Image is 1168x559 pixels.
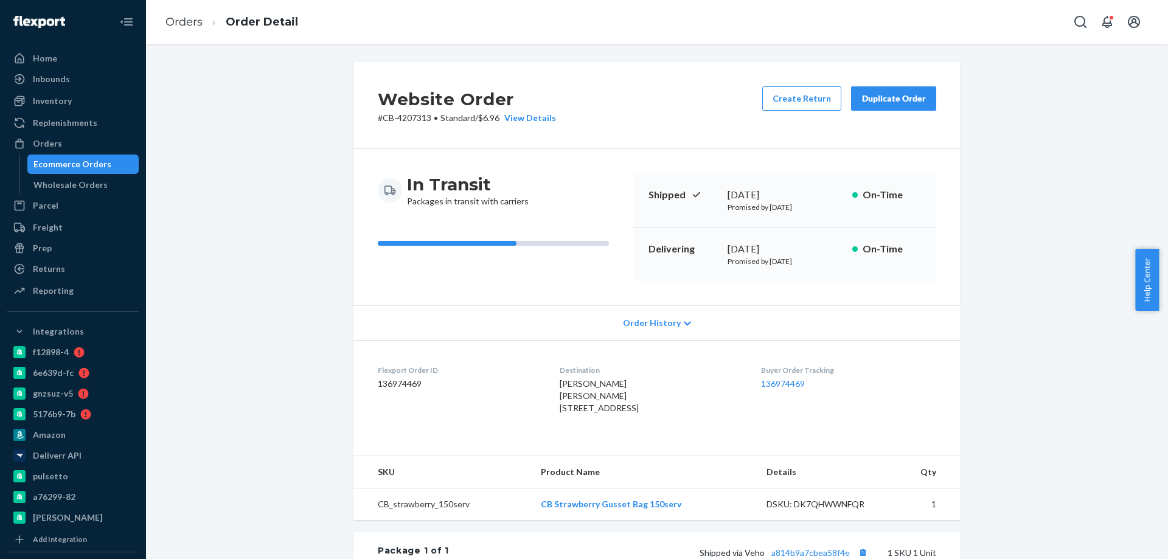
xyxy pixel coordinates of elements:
button: Close Navigation [114,10,139,34]
a: Orders [7,134,139,153]
th: Qty [890,456,961,488]
div: Reporting [33,285,74,297]
dt: Buyer Order Tracking [761,365,936,375]
div: DSKU: DK7QHWWNFQR [766,498,881,510]
dt: Flexport Order ID [378,365,540,375]
button: Open Search Box [1068,10,1093,34]
a: a76299-82 [7,487,139,507]
td: 1 [890,488,961,521]
p: Promised by [DATE] [728,202,843,212]
div: Prep [33,242,52,254]
div: gnzsuz-v5 [33,387,73,400]
div: Integrations [33,325,84,338]
div: Home [33,52,57,64]
a: Order Detail [226,15,298,29]
button: Open account menu [1122,10,1146,34]
button: Duplicate Order [851,86,936,111]
h3: In Transit [407,173,529,195]
div: Packages in transit with carriers [407,173,529,207]
div: f12898-4 [33,346,69,358]
a: Deliverr API [7,446,139,465]
a: Freight [7,218,139,237]
dd: 136974469 [378,378,540,390]
span: [PERSON_NAME] [PERSON_NAME] [STREET_ADDRESS] [560,378,639,413]
p: On-Time [863,188,922,202]
div: 5176b9-7b [33,408,75,420]
h2: Website Order [378,86,556,112]
div: Inbounds [33,73,70,85]
div: Freight [33,221,63,234]
ol: breadcrumbs [156,4,308,40]
a: Home [7,49,139,68]
span: Shipped via Veho [700,547,871,558]
a: 6e639d-fc [7,363,139,383]
button: Create Return [762,86,841,111]
p: On-Time [863,242,922,256]
a: Returns [7,259,139,279]
button: Open notifications [1095,10,1119,34]
dt: Destination [560,365,741,375]
div: Duplicate Order [861,92,926,105]
div: [DATE] [728,242,843,256]
th: Product Name [531,456,757,488]
a: Wholesale Orders [27,175,139,195]
a: pulsetto [7,467,139,486]
a: a814b9a7cbea58f4e [771,547,850,558]
div: Inventory [33,95,72,107]
button: Integrations [7,322,139,341]
a: [PERSON_NAME] [7,508,139,527]
td: CB_strawberry_150serv [353,488,531,521]
div: [DATE] [728,188,843,202]
a: Add Integration [7,532,139,547]
a: 5176b9-7b [7,404,139,424]
a: Inbounds [7,69,139,89]
span: • [434,113,438,123]
a: CB Strawberry Gusset Bag 150serv [541,499,681,509]
div: pulsetto [33,470,68,482]
div: Orders [33,137,62,150]
div: a76299-82 [33,491,75,503]
th: SKU [353,456,531,488]
a: gnzsuz-v5 [7,384,139,403]
div: Deliverr API [33,450,82,462]
img: Flexport logo [13,16,65,28]
p: Shipped [648,188,718,202]
a: Inventory [7,91,139,111]
div: Amazon [33,429,66,441]
th: Details [757,456,891,488]
span: Order History [623,317,681,329]
a: Reporting [7,281,139,300]
button: Help Center [1135,249,1159,311]
a: Prep [7,238,139,258]
div: Parcel [33,200,58,212]
a: Orders [165,15,203,29]
a: f12898-4 [7,342,139,362]
p: Delivering [648,242,718,256]
div: Wholesale Orders [33,179,108,191]
a: Ecommerce Orders [27,155,139,174]
a: Amazon [7,425,139,445]
button: View Details [499,112,556,124]
a: Replenishments [7,113,139,133]
div: Returns [33,263,65,275]
div: Replenishments [33,117,97,129]
p: # CB-4207313 / $6.96 [378,112,556,124]
a: 136974469 [761,378,805,389]
a: Parcel [7,196,139,215]
div: [PERSON_NAME] [33,512,103,524]
span: Standard [440,113,475,123]
div: Ecommerce Orders [33,158,111,170]
div: Add Integration [33,534,87,544]
p: Promised by [DATE] [728,256,843,266]
div: 6e639d-fc [33,367,74,379]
